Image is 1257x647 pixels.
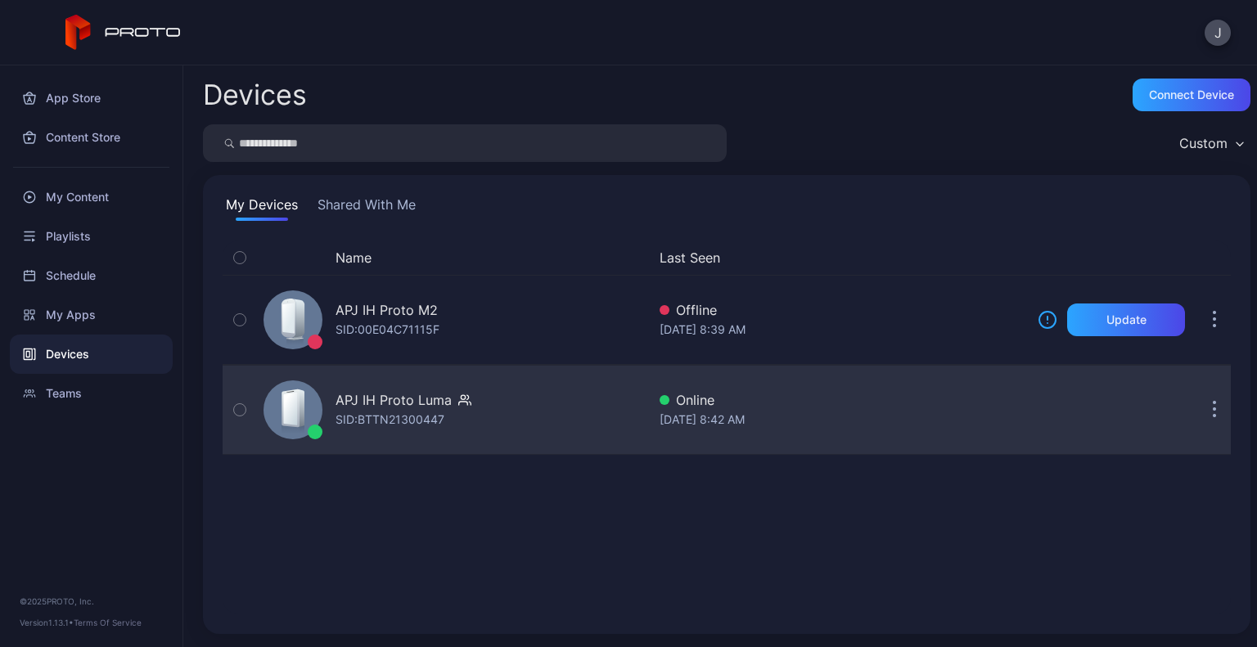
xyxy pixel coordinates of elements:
a: Content Store [10,118,173,157]
div: Offline [660,300,1025,320]
a: Terms Of Service [74,618,142,627]
div: [DATE] 8:39 AM [660,320,1025,339]
div: Update [1106,313,1147,326]
div: SID: BTTN21300447 [336,410,444,429]
button: Shared With Me [314,195,419,221]
button: Update [1067,303,1185,336]
button: Custom [1171,124,1250,162]
button: Last Seen [660,248,1018,267]
div: APJ IH Proto Luma [336,390,452,410]
div: Options [1198,248,1231,267]
a: Teams [10,374,173,413]
a: Playlists [10,217,173,256]
div: Connect device [1149,88,1234,101]
button: My Devices [223,195,301,221]
button: J [1205,20,1231,46]
div: SID: 00E04C71115F [336,320,439,339]
div: Custom [1179,135,1228,151]
div: Online [660,390,1025,410]
div: Update Device [1031,248,1178,267]
button: Name [336,248,372,267]
span: Version 1.13.1 • [20,618,74,627]
button: Connect device [1133,79,1250,111]
div: © 2025 PROTO, Inc. [20,595,163,608]
a: Devices [10,335,173,374]
a: My Apps [10,295,173,335]
a: Schedule [10,256,173,295]
div: [DATE] 8:42 AM [660,410,1025,429]
h2: Devices [203,80,307,110]
div: APJ IH Proto M2 [336,300,438,320]
a: My Content [10,177,173,217]
a: App Store [10,79,173,118]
